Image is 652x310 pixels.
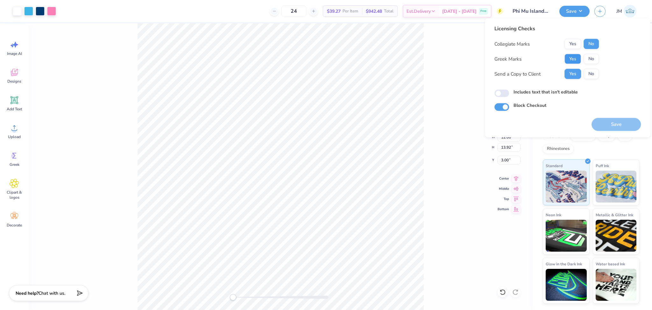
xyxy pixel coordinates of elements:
[564,54,581,64] button: Yes
[584,69,599,79] button: No
[596,220,637,252] img: Metallic & Glitter Ink
[624,5,636,18] img: John Michael Binayas
[366,8,382,15] span: $942.48
[546,211,561,218] span: Neon Ink
[494,55,521,63] div: Greek Marks
[10,162,19,167] span: Greek
[39,290,65,296] span: Chat with us.
[514,89,578,95] label: Includes text that isn't editable
[7,107,22,112] span: Add Text
[281,5,306,17] input: – –
[442,8,477,15] span: [DATE] - [DATE]
[584,54,599,64] button: No
[596,162,609,169] span: Puff Ink
[8,134,21,139] span: Upload
[384,8,393,15] span: Total
[494,40,530,48] div: Collegiate Marks
[596,261,625,267] span: Water based Ink
[407,8,431,15] span: Est. Delivery
[498,176,509,181] span: Center
[498,196,509,202] span: Top
[613,5,639,18] a: JM
[16,290,39,296] strong: Need help?
[4,190,25,200] span: Clipart & logos
[546,261,582,267] span: Glow in the Dark Ink
[327,8,341,15] span: $39.27
[546,220,587,252] img: Neon Ink
[596,171,637,203] img: Puff Ink
[343,8,358,15] span: Per Item
[616,8,622,15] span: JM
[7,223,22,228] span: Decorate
[546,162,563,169] span: Standard
[498,186,509,191] span: Middle
[559,6,590,17] button: Save
[546,269,587,301] img: Glow in the Dark Ink
[543,144,574,154] div: Rhinestones
[498,207,509,212] span: Bottom
[564,39,581,49] button: Yes
[7,51,22,56] span: Image AI
[596,269,637,301] img: Water based Ink
[546,171,587,203] img: Standard
[508,5,555,18] input: Untitled Design
[596,211,633,218] span: Metallic & Glitter Ink
[480,9,486,13] span: Free
[7,79,21,84] span: Designs
[494,70,541,77] div: Send a Copy to Client
[494,25,599,33] div: Licensing Checks
[584,39,599,49] button: No
[564,69,581,79] button: Yes
[230,294,236,300] div: Accessibility label
[514,102,546,109] label: Block Checkout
